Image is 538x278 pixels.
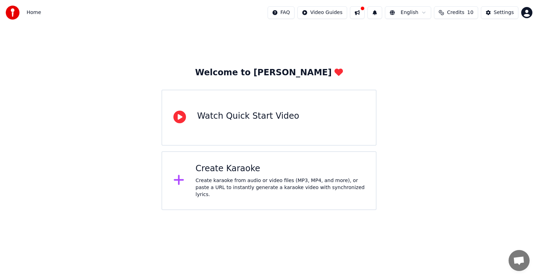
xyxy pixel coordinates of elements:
[297,6,347,19] button: Video Guides
[195,163,365,174] div: Create Karaoke
[509,250,530,271] a: Open chat
[27,9,41,16] span: Home
[195,67,343,78] div: Welcome to [PERSON_NAME]
[494,9,514,16] div: Settings
[447,9,464,16] span: Credits
[195,177,365,198] div: Create karaoke from audio or video files (MP3, MP4, and more), or paste a URL to instantly genera...
[27,9,41,16] nav: breadcrumb
[467,9,474,16] span: 10
[6,6,20,20] img: youka
[481,6,518,19] button: Settings
[268,6,295,19] button: FAQ
[434,6,478,19] button: Credits10
[197,111,299,122] div: Watch Quick Start Video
